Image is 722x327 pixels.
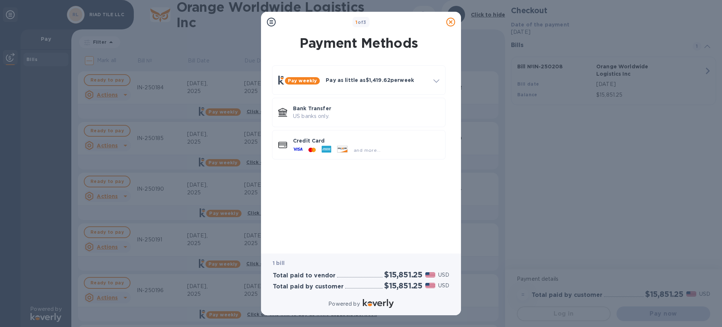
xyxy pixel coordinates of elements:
[355,19,367,25] b: of 3
[273,283,344,290] h3: Total paid by customer
[363,299,394,308] img: Logo
[326,76,428,84] p: Pay as little as $1,419.62 per week
[293,112,439,120] p: US banks only.
[355,19,357,25] span: 1
[384,270,422,279] h2: $15,851.25
[273,260,285,266] b: 1 bill
[288,78,317,83] b: Pay weekly
[384,281,422,290] h2: $15,851.25
[273,272,336,279] h3: Total paid to vendor
[438,271,449,279] p: USD
[293,137,439,144] p: Credit Card
[425,272,435,277] img: USD
[271,35,447,51] h1: Payment Methods
[438,282,449,290] p: USD
[354,147,380,153] span: and more...
[293,105,439,112] p: Bank Transfer
[425,283,435,288] img: USD
[328,300,360,308] p: Powered by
